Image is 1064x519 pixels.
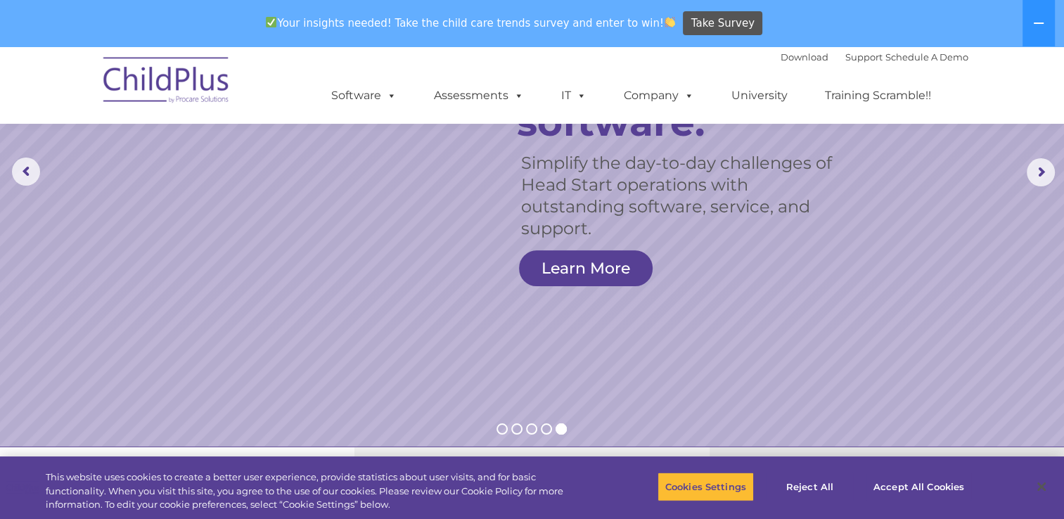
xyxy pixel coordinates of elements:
span: Take Survey [691,11,755,36]
a: Schedule A Demo [885,51,968,63]
a: IT [547,82,601,110]
a: University [717,82,802,110]
button: Cookies Settings [658,472,754,501]
a: Support [845,51,883,63]
img: ChildPlus by Procare Solutions [96,47,237,117]
button: Close [1026,471,1057,502]
font: | [781,51,968,63]
a: Company [610,82,708,110]
a: Download [781,51,828,63]
button: Reject All [766,472,854,501]
rs-layer: The ORIGINAL Head Start software. [517,22,849,142]
a: Training Scramble!! [811,82,945,110]
img: ✅ [266,17,276,27]
span: Phone number [196,150,255,161]
a: Assessments [420,82,538,110]
rs-layer: Simplify the day-to-day challenges of Head Start operations with outstanding software, service, a... [521,152,833,239]
img: 👏 [665,17,675,27]
span: Your insights needed! Take the child care trends survey and enter to win! [260,9,681,37]
a: Take Survey [683,11,762,36]
a: Software [317,82,411,110]
button: Accept All Cookies [866,472,972,501]
div: This website uses cookies to create a better user experience, provide statistics about user visit... [46,470,585,512]
span: Last name [196,93,238,103]
a: Learn More [519,250,653,286]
